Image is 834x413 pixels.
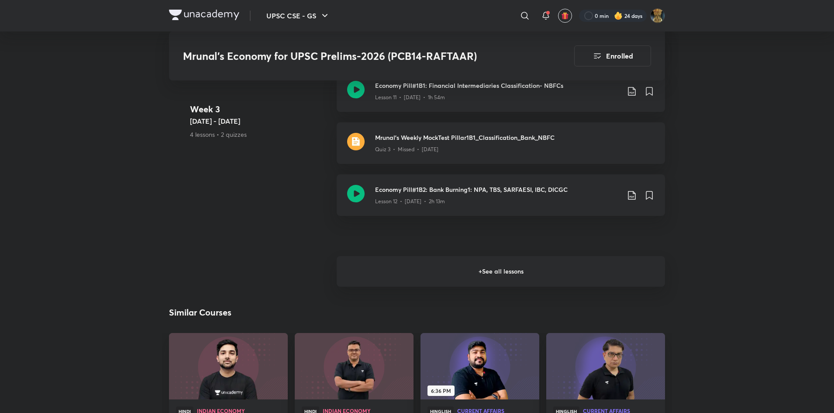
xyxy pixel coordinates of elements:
[169,306,231,319] h2: Similar Courses
[337,122,665,174] a: quizMrunal's Weekly MockTest Pillar1B1_Classification_Bank_NBFCQuiz 3 • Missed • [DATE]
[190,103,330,116] h4: Week 3
[337,174,665,226] a: Economy Pill#1B2: Bank Burning1: NPA, TBS, SARFAESI, IBC, DICGCLesson 12 • [DATE] • 2h 13m
[190,116,330,126] h5: [DATE] - [DATE]
[295,333,414,399] a: new-thumbnail
[375,81,620,90] h3: Economy Pill#1B1: Financial Intermediaries Classification- NBFCs
[375,185,620,194] h3: Economy Pill#1B2: Bank Burning1: NPA, TBS, SARFAESI, IBC, DICGC
[261,7,335,24] button: UPSC CSE - GS
[420,333,539,399] a: new-thumbnail6:36 PM
[375,146,438,153] p: Quiz 3 • Missed • [DATE]
[375,94,445,101] p: Lesson 11 • [DATE] • 1h 54m
[546,333,665,399] a: new-thumbnail
[558,9,572,23] button: avatar
[190,130,330,139] p: 4 lessons • 2 quizzes
[375,198,445,205] p: Lesson 12 • [DATE] • 2h 13m
[169,10,239,20] img: Company Logo
[337,256,665,287] h6: + See all lessons
[545,333,666,400] img: new-thumbnail
[574,45,651,66] button: Enrolled
[347,133,365,150] img: quiz
[169,10,239,22] a: Company Logo
[419,333,540,400] img: new-thumbnail
[183,50,525,62] h3: Mrunal’s Economy for UPSC Prelims-2026 (PCB14-RAFTAAR)
[614,11,623,20] img: streak
[168,333,289,400] img: new-thumbnail
[375,133,655,142] h3: Mrunal's Weekly MockTest Pillar1B1_Classification_Bank_NBFC
[337,70,665,122] a: Economy Pill#1B1: Financial Intermediaries Classification- NBFCsLesson 11 • [DATE] • 1h 54m
[169,333,288,399] a: new-thumbnail
[561,12,569,20] img: avatar
[427,385,455,396] span: 6:36 PM
[293,333,414,400] img: new-thumbnail
[650,8,665,23] img: LOVEPREET Gharu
